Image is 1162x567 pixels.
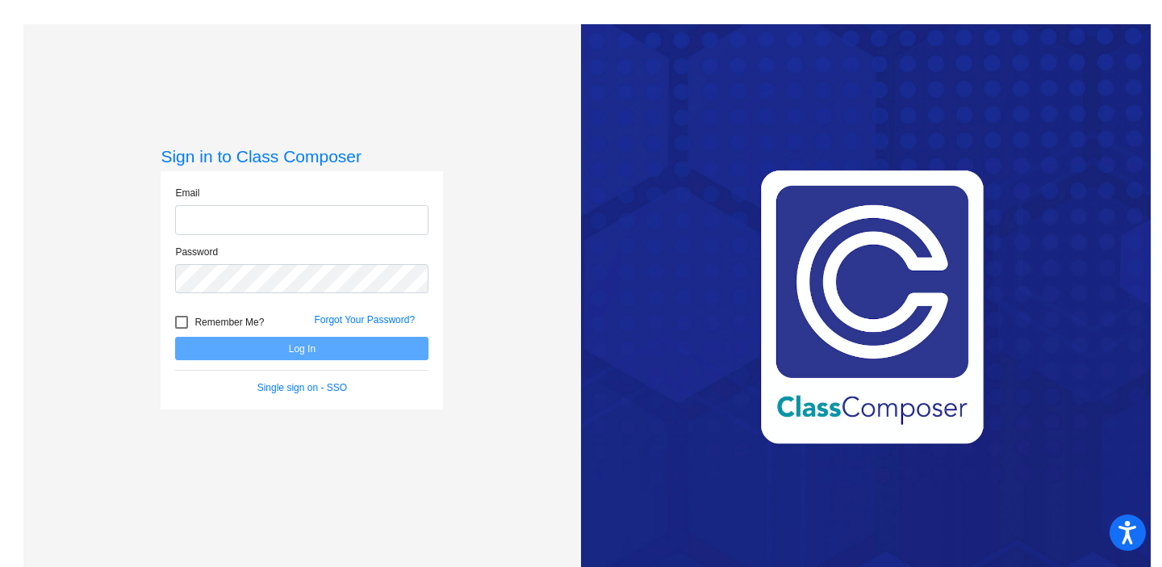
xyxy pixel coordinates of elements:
[161,146,443,166] h3: Sign in to Class Composer
[175,245,218,259] label: Password
[314,314,415,325] a: Forgot Your Password?
[257,382,347,393] a: Single sign on - SSO
[175,186,199,200] label: Email
[194,313,264,332] span: Remember Me?
[175,337,428,360] button: Log In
